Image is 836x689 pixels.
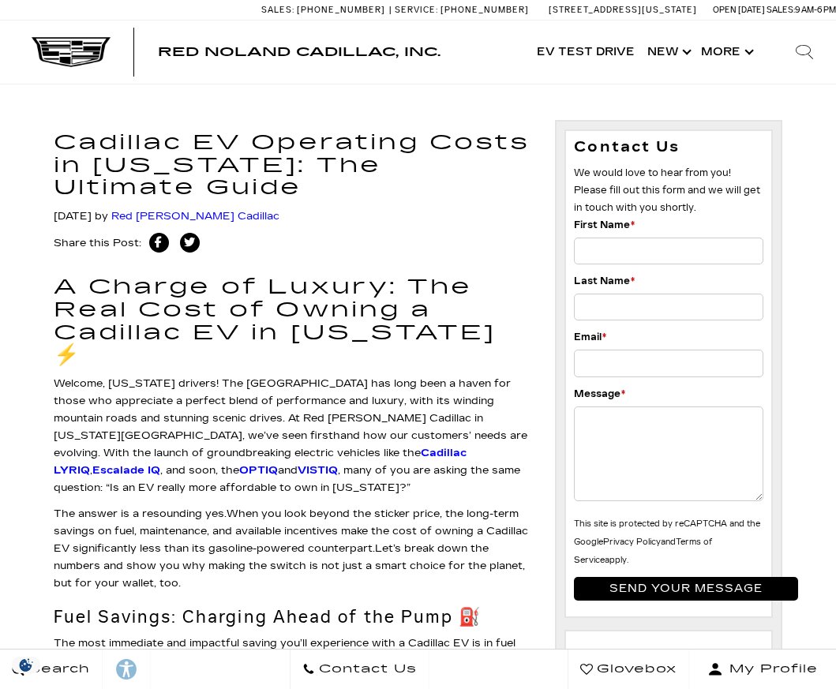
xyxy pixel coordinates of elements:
a: VISTIQ [298,464,338,477]
h1: Cadillac EV Operating Costs in [US_STATE]: The Ultimate Guide [54,132,531,200]
h2: Fuel Savings: Charging Ahead of the Pump ⛽️ [54,608,531,627]
a: Terms of Service [574,537,712,565]
img: Cadillac Dark Logo with Cadillac White Text [32,37,111,67]
a: Service: [PHONE_NUMBER] [389,6,533,14]
span: When you look beyond the sticker price, the long-term savings on fuel, maintenance, and available... [54,507,528,555]
p: The most immediate and impactful saving you’ll experience with a Cadillac EV is in fuel costs. In... [54,635,531,687]
span: [PHONE_NUMBER] [440,5,529,15]
span: Sales: [767,5,795,15]
small: This site is protected by reCAPTCHA and the Google and apply. [574,519,760,565]
span: Service: [395,5,438,15]
a: Contact Us [290,650,429,689]
span: [DATE] [54,210,92,223]
span: [PHONE_NUMBER] [297,5,385,15]
h1: A Charge of Luxury: The Real Cost of Owning a Cadillac EV in [US_STATE] ⚡ [54,276,531,367]
a: EV Test Drive [530,21,641,84]
p: Welcome, [US_STATE] drivers! The [GEOGRAPHIC_DATA] has long been a haven for those who appreciate... [54,375,531,497]
span: My Profile [723,658,818,680]
a: Privacy Policy [603,537,661,547]
span: 9 AM-6 PM [795,5,836,15]
button: Open user profile menu [689,650,836,689]
label: First Name [574,216,635,234]
button: More [695,21,757,84]
a: Escalade IQ [92,464,160,477]
label: Email [574,328,606,346]
h3: Contact Us [574,139,763,156]
a: OPTIQ [239,464,278,477]
input: Send your message [574,577,797,601]
span: Search [24,658,90,680]
div: Share this Post: [54,233,531,260]
span: Contact Us [315,658,417,680]
a: Glovebox [568,650,689,689]
section: Click to Open Cookie Consent Modal [8,657,44,673]
p: The answer is a resounding yes. Let’s break down the numbers and show you why making the switch i... [54,505,531,592]
span: by [95,210,108,223]
img: Opt-Out Icon [8,657,44,673]
label: Message [574,385,625,403]
a: [STREET_ADDRESS][US_STATE] [549,5,697,15]
label: Last Name [574,272,635,290]
span: Sales: [261,5,294,15]
a: New [641,21,695,84]
a: Red Noland Cadillac, Inc. [158,46,440,58]
a: Red [PERSON_NAME] Cadillac [111,210,279,223]
span: We would love to hear from you! Please fill out this form and we will get in touch with you shortly. [574,167,760,213]
span: Red Noland Cadillac, Inc. [158,44,440,59]
span: Glovebox [593,658,677,680]
span: Open [DATE] [713,5,765,15]
a: Sales: [PHONE_NUMBER] [261,6,389,14]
